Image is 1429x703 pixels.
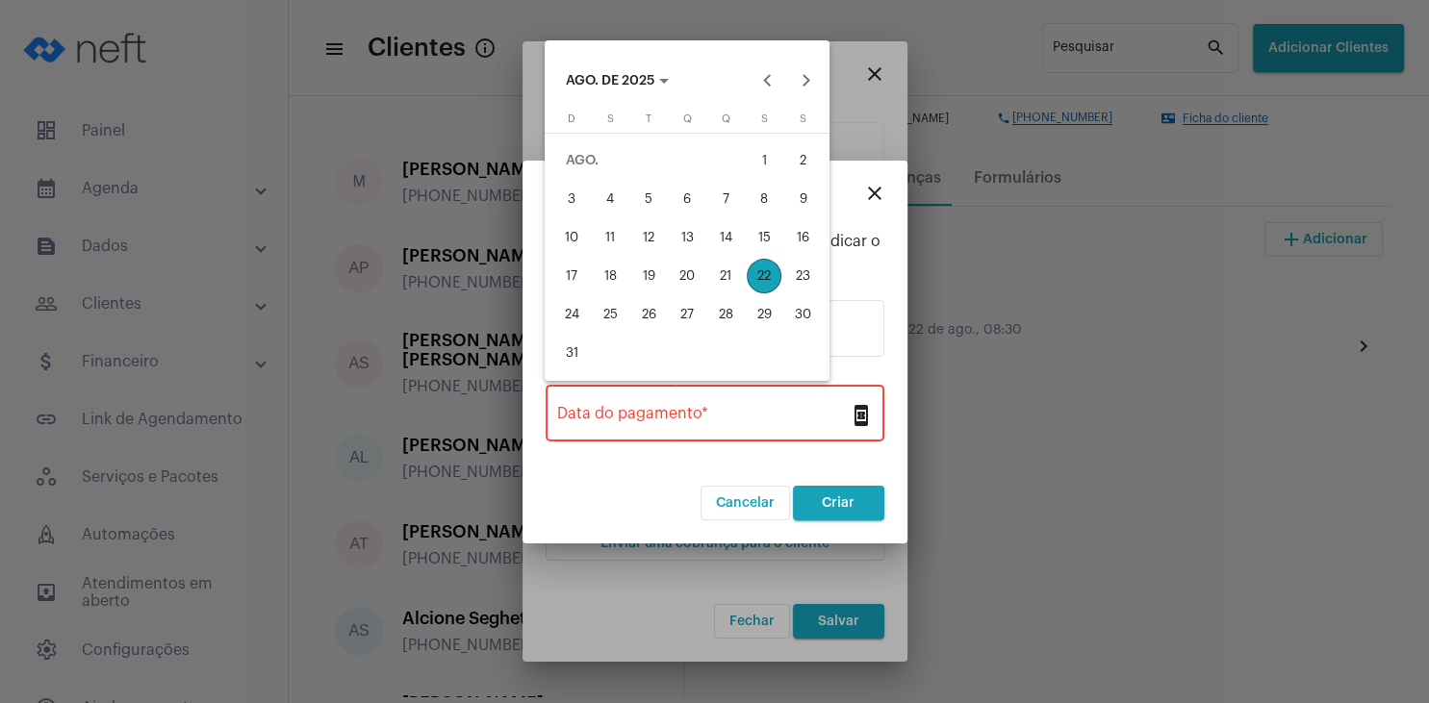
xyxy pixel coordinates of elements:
div: 28 [708,297,743,332]
div: 24 [554,297,589,332]
button: 3 de agosto de 2025 [552,180,591,218]
button: 6 de agosto de 2025 [668,180,706,218]
button: 15 de agosto de 2025 [745,218,783,257]
div: 15 [747,220,781,255]
div: 26 [631,297,666,332]
div: 13 [670,220,704,255]
div: 5 [631,182,666,216]
button: 20 de agosto de 2025 [668,257,706,295]
div: 27 [670,297,704,332]
div: 17 [554,259,589,293]
button: 31 de agosto de 2025 [552,334,591,372]
div: 29 [747,297,781,332]
span: Q [683,113,692,124]
div: 21 [708,259,743,293]
button: 30 de agosto de 2025 [783,295,822,334]
td: AGO. [552,141,745,180]
div: 16 [785,220,820,255]
button: 7 de agosto de 2025 [706,180,745,218]
span: Q [722,113,730,124]
div: 14 [708,220,743,255]
button: 23 de agosto de 2025 [783,257,822,295]
div: 11 [593,220,627,255]
span: S [761,113,768,124]
div: 18 [593,259,627,293]
div: 4 [593,182,627,216]
span: AGO. DE 2025 [566,74,654,88]
div: 30 [785,297,820,332]
div: 19 [631,259,666,293]
div: 20 [670,259,704,293]
span: S [607,113,614,124]
button: 19 de agosto de 2025 [629,257,668,295]
button: 10 de agosto de 2025 [552,218,591,257]
button: 14 de agosto de 2025 [706,218,745,257]
button: 4 de agosto de 2025 [591,180,629,218]
button: 2 de agosto de 2025 [783,141,822,180]
button: 24 de agosto de 2025 [552,295,591,334]
button: Previous month [748,62,786,100]
button: 18 de agosto de 2025 [591,257,629,295]
button: 1 de agosto de 2025 [745,141,783,180]
div: 9 [785,182,820,216]
button: 8 de agosto de 2025 [745,180,783,218]
div: 6 [670,182,704,216]
div: 7 [708,182,743,216]
button: 21 de agosto de 2025 [706,257,745,295]
button: 9 de agosto de 2025 [783,180,822,218]
button: 17 de agosto de 2025 [552,257,591,295]
button: 5 de agosto de 2025 [629,180,668,218]
div: 23 [785,259,820,293]
div: 1 [747,143,781,178]
button: 29 de agosto de 2025 [745,295,783,334]
div: 8 [747,182,781,216]
button: Next month [786,62,825,100]
div: 31 [554,336,589,370]
span: T [646,113,651,124]
div: 25 [593,297,627,332]
button: 16 de agosto de 2025 [783,218,822,257]
div: 3 [554,182,589,216]
button: 13 de agosto de 2025 [668,218,706,257]
div: 2 [785,143,820,178]
button: 22 de agosto de 2025 [745,257,783,295]
span: S [800,113,806,124]
button: 28 de agosto de 2025 [706,295,745,334]
button: 26 de agosto de 2025 [629,295,668,334]
button: 27 de agosto de 2025 [668,295,706,334]
button: Choose month and year [550,62,684,100]
button: 12 de agosto de 2025 [629,218,668,257]
div: 10 [554,220,589,255]
span: D [568,113,575,124]
div: 12 [631,220,666,255]
div: 22 [747,259,781,293]
button: 11 de agosto de 2025 [591,218,629,257]
button: 25 de agosto de 2025 [591,295,629,334]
